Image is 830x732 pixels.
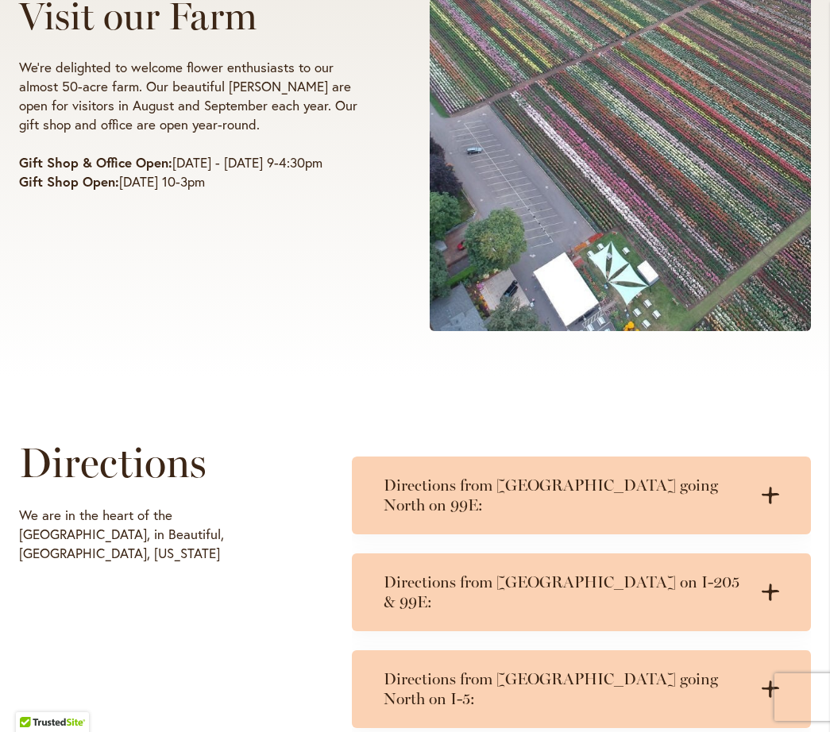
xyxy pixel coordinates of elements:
[19,172,119,191] strong: Gift Shop Open:
[352,457,811,534] summary: Directions from [GEOGRAPHIC_DATA] going North on 99E:
[19,439,306,487] h1: Directions
[384,669,747,709] h3: Directions from [GEOGRAPHIC_DATA] going North on I-5:
[352,650,811,728] summary: Directions from [GEOGRAPHIC_DATA] going North on I-5:
[19,153,369,191] p: [DATE] - [DATE] 9-4:30pm [DATE] 10-3pm
[384,476,747,515] h3: Directions from [GEOGRAPHIC_DATA] going North on 99E:
[384,572,747,612] h3: Directions from [GEOGRAPHIC_DATA] on I-205 & 99E:
[19,153,172,171] strong: Gift Shop & Office Open:
[19,58,369,134] p: We're delighted to welcome flower enthusiasts to our almost 50-acre farm. Our beautiful [PERSON_N...
[19,506,306,563] p: We are in the heart of the [GEOGRAPHIC_DATA], in Beautiful, [GEOGRAPHIC_DATA], [US_STATE]
[352,553,811,631] summary: Directions from [GEOGRAPHIC_DATA] on I-205 & 99E:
